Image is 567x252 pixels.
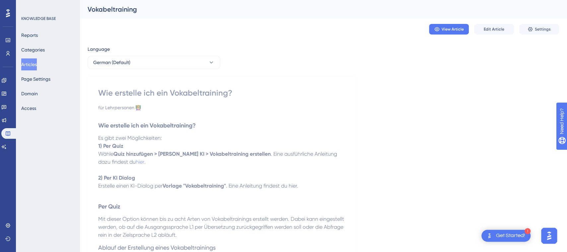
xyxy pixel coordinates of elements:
strong: Quiz hinzufügen > [PERSON_NAME] KI > Vokabeltraining erstellen [113,151,271,157]
button: German (Default) [88,56,220,69]
img: launcher-image-alternative-text [485,232,493,240]
span: Edit Article [484,27,504,32]
iframe: UserGuiding AI Assistant Launcher [539,226,559,246]
button: Domain [21,88,38,100]
button: Articles [21,58,37,70]
span: Language [88,45,110,53]
button: Edit Article [474,24,514,35]
div: Wie erstelle ich ein Vokabeltraining? [98,88,345,98]
button: Access [21,102,36,114]
span: . [144,159,146,165]
span: Settings [535,27,551,32]
div: Get Started! [496,232,525,239]
span: Ablauf der Erstellung eines Vokabeltrainings [98,244,216,251]
span: Need Help? [16,2,41,10]
strong: 1) Per Quiz [98,143,123,149]
a: hier [136,159,144,165]
button: Page Settings [21,73,50,85]
strong: 2) Per KI Dialog [98,175,135,181]
strong: Vorlage "Vokabeltraining" [163,183,226,189]
span: . Eine Anleitung findest du hier. [226,183,298,189]
span: Es gibt zwei Möglichkeiten: [98,135,162,141]
span: View Article [442,27,464,32]
div: 1 [525,228,531,234]
button: View Article [429,24,469,35]
button: Categories [21,44,45,56]
span: Wähle [98,151,113,157]
span: German (Default) [93,58,130,66]
span: Mit dieser Option können bis zu acht Arten von Vokabeltrainings erstellt werden. Dabei kann einge... [98,216,345,238]
span: Erstelle einen KI-Dialog per [98,183,163,189]
button: Reports [21,29,38,41]
div: KNOWLEDGE BASE [21,16,56,21]
div: Open Get Started! checklist, remaining modules: 1 [481,230,531,242]
strong: Per Quiz [98,203,120,210]
div: für Lehrpersonen 👩🏼‍🏫 [98,104,345,112]
button: Settings [519,24,559,35]
div: Vokabeltraining [88,5,542,14]
strong: Wie erstelle ich ein Vokabeltraining? [98,122,196,129]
